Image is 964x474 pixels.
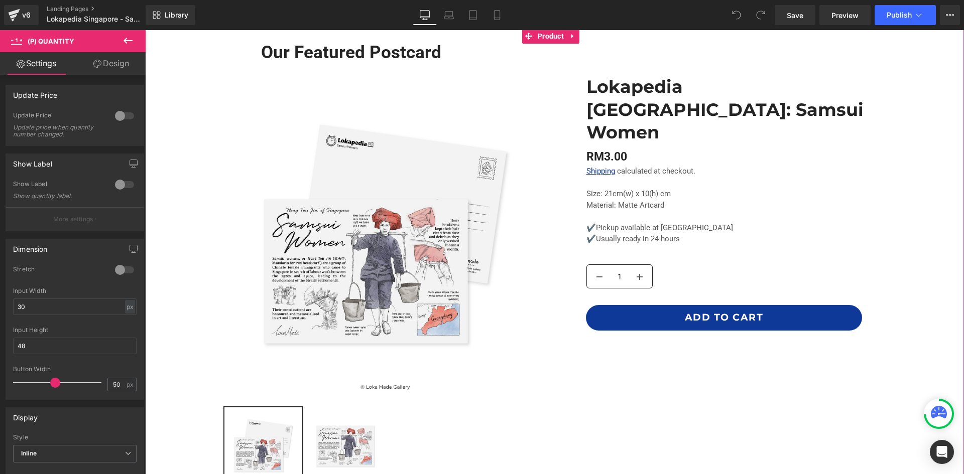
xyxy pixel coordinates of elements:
div: Update price when quantity number changed. [13,124,103,138]
input: auto [13,338,137,354]
a: Laptop [437,5,461,25]
button: Undo [727,5,747,25]
span: Publish [887,11,912,19]
span: Our Featured Postcard [116,12,296,33]
div: Button Width [13,366,137,373]
button: More settings [6,207,144,231]
a: v6 [4,5,39,25]
button: ADD TO CART [441,275,717,300]
p: ✔️Usually ready in 24 hours [441,203,741,215]
span: (P) Quantity [28,37,74,45]
div: Style [13,434,137,441]
a: Lokapedia [GEOGRAPHIC_DATA]: Samsui Women [441,45,741,116]
img: Lokapedia Singapore: Samsui Women [161,377,239,455]
b: Inline [21,449,37,457]
span: ADD TO CART [540,281,619,293]
a: Desktop [413,5,437,25]
a: Shipping [441,136,470,145]
a: Tablet [461,5,485,25]
button: Redo [751,5,771,25]
div: v6 [20,9,33,22]
button: Publish [875,5,936,25]
input: auto [13,298,137,315]
img: Lokapedia Singapore: Samsui Women [79,377,157,455]
span: calculated at checkout. [472,136,550,145]
div: Update Price [13,85,57,99]
p: Size: 21cm(w) x 10(h) cm [441,158,741,170]
div: Show quantity label. [13,193,103,200]
div: Stretch [13,265,105,276]
span: RM3.00 [441,118,482,136]
div: Update Price [13,111,105,122]
p: ✔️Pickup available at [GEOGRAPHIC_DATA] [441,192,741,204]
a: Design [75,52,148,75]
p: Material: Matte Artcard [441,170,741,181]
span: px [127,381,135,388]
a: Landing Pages [47,5,162,13]
span: Preview [831,10,859,21]
a: Preview [819,5,871,25]
div: Dimension [13,239,48,253]
div: Show Label [13,180,105,191]
a: New Library [146,5,195,25]
button: More [940,5,960,25]
div: Show Label [13,154,52,168]
a: Mobile [485,5,509,25]
span: Save [787,10,803,21]
div: Input Height [13,327,137,334]
div: Input Width [13,287,137,294]
div: Display [13,408,38,422]
img: Lokapedia Singapore: Samsui Women [78,45,402,369]
p: More settings [53,215,93,224]
div: px [125,300,135,313]
span: Lokapedia Singapore - Samsui Women [47,15,143,23]
span: Library [165,11,188,20]
div: Open Intercom Messenger [930,440,954,464]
